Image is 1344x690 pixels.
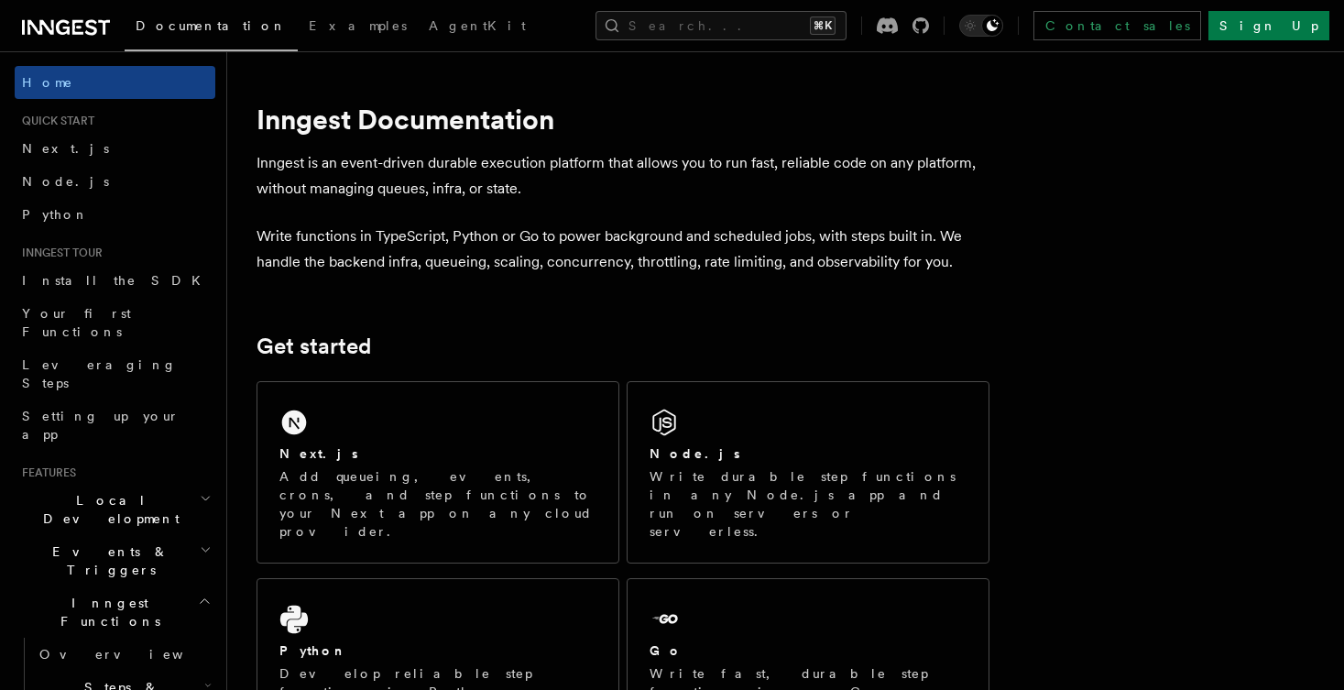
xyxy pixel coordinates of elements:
[15,246,103,260] span: Inngest tour
[257,103,989,136] h1: Inngest Documentation
[15,491,200,528] span: Local Development
[650,467,967,541] p: Write durable step functions in any Node.js app and run on servers or serverless.
[22,306,131,339] span: Your first Functions
[298,5,418,49] a: Examples
[15,297,215,348] a: Your first Functions
[15,484,215,535] button: Local Development
[15,66,215,99] a: Home
[15,465,76,480] span: Features
[1208,11,1329,40] a: Sign Up
[22,174,109,189] span: Node.js
[627,381,989,564] a: Node.jsWrite durable step functions in any Node.js app and run on servers or serverless.
[596,11,847,40] button: Search...⌘K
[15,198,215,231] a: Python
[418,5,537,49] a: AgentKit
[22,141,109,156] span: Next.js
[279,467,596,541] p: Add queueing, events, crons, and step functions to your Next app on any cloud provider.
[15,264,215,297] a: Install the SDK
[279,444,358,463] h2: Next.js
[32,638,215,671] a: Overview
[22,357,177,390] span: Leveraging Steps
[650,641,683,660] h2: Go
[959,15,1003,37] button: Toggle dark mode
[22,73,73,92] span: Home
[22,273,212,288] span: Install the SDK
[15,535,215,586] button: Events & Triggers
[257,150,989,202] p: Inngest is an event-driven durable execution platform that allows you to run fast, reliable code ...
[279,641,347,660] h2: Python
[15,400,215,451] a: Setting up your app
[15,114,94,128] span: Quick start
[15,586,215,638] button: Inngest Functions
[257,334,371,359] a: Get started
[1033,11,1201,40] a: Contact sales
[650,444,740,463] h2: Node.js
[309,18,407,33] span: Examples
[22,207,89,222] span: Python
[15,594,198,630] span: Inngest Functions
[22,409,180,442] span: Setting up your app
[15,542,200,579] span: Events & Triggers
[39,647,228,662] span: Overview
[15,348,215,400] a: Leveraging Steps
[15,165,215,198] a: Node.js
[429,18,526,33] span: AgentKit
[136,18,287,33] span: Documentation
[257,381,619,564] a: Next.jsAdd queueing, events, crons, and step functions to your Next app on any cloud provider.
[257,224,989,275] p: Write functions in TypeScript, Python or Go to power background and scheduled jobs, with steps bu...
[125,5,298,51] a: Documentation
[15,132,215,165] a: Next.js
[810,16,836,35] kbd: ⌘K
